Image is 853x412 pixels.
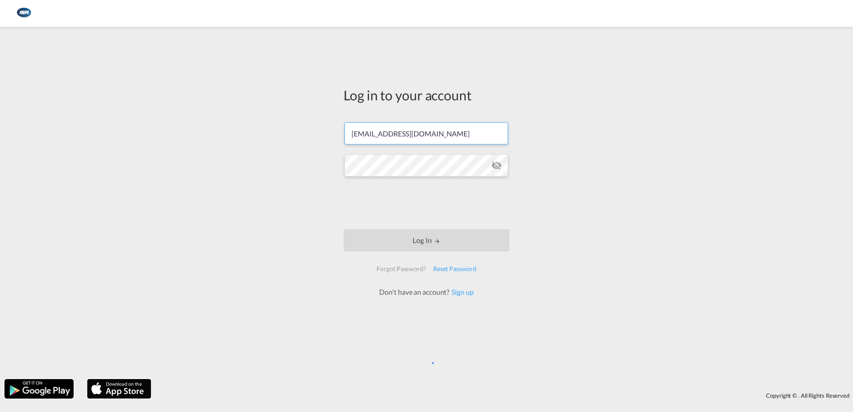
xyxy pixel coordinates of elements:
img: google.png [4,378,75,400]
md-icon: icon-eye-off [491,160,502,171]
div: Reset Password [430,261,480,277]
div: Copyright © . All Rights Reserved [156,388,853,403]
iframe: reCAPTCHA [359,185,494,220]
img: apple.png [86,378,152,400]
div: Log in to your account [344,86,509,104]
div: Forgot Password? [373,261,429,277]
input: Enter email/phone number [344,122,508,144]
a: Sign up [449,288,473,296]
div: Don't have an account? [369,287,483,297]
button: LOGIN [344,229,509,251]
img: 1aa151c0c08011ec8d6f413816f9a227.png [13,4,33,24]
